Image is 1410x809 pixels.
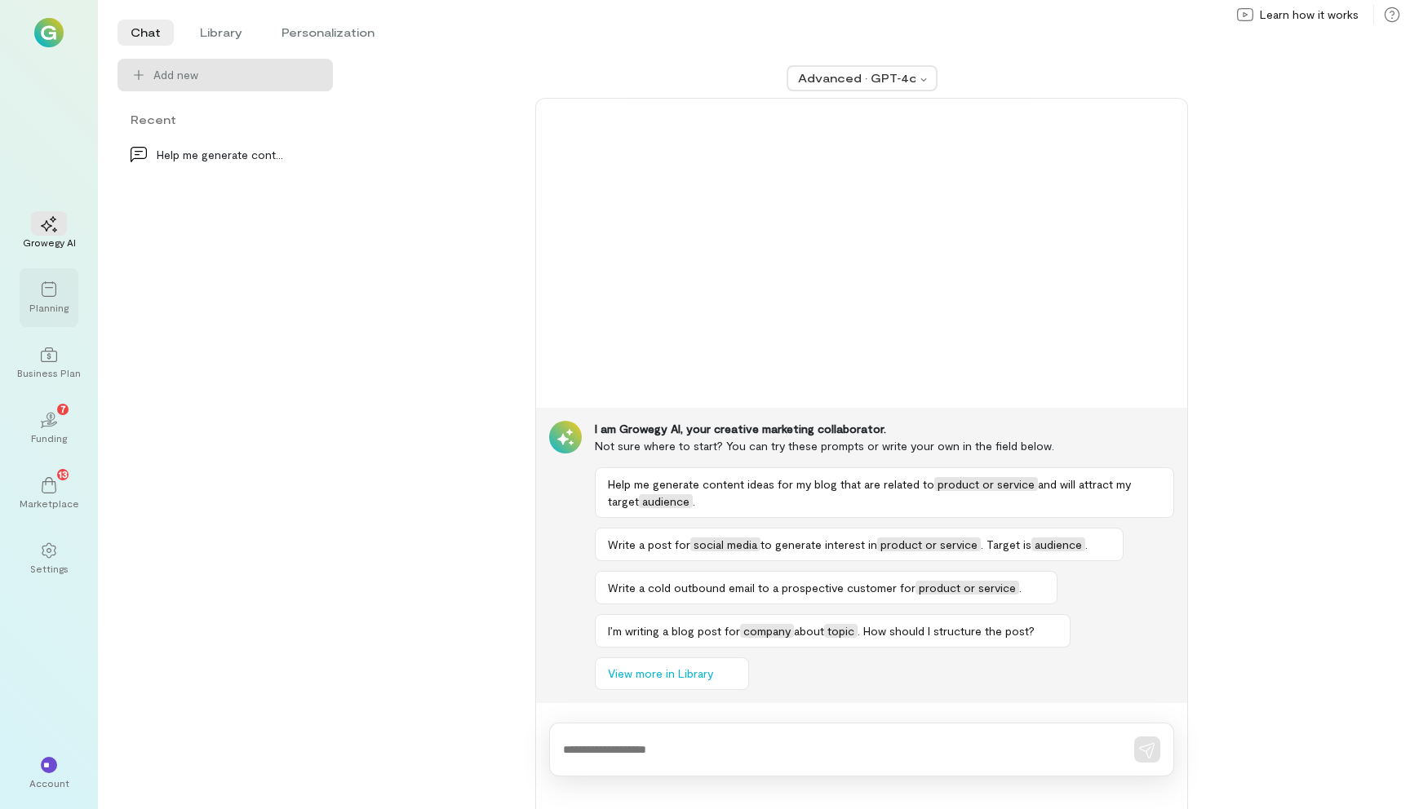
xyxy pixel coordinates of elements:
span: . How should I structure the post? [858,624,1035,638]
div: I am Growegy AI, your creative marketing collaborator. [595,421,1174,437]
button: Write a post forsocial mediato generate interest inproduct or service. Target isaudience. [595,528,1124,561]
span: . [1019,581,1022,595]
span: Write a post for [608,537,690,551]
span: to generate interest in [760,537,877,551]
div: Funding [31,431,67,444]
div: Not sure where to start? You can try these prompts or write your own in the field below. [595,437,1174,454]
li: Personalization [268,20,388,46]
a: Planning [20,268,78,327]
span: audience [639,494,693,508]
span: Write a cold outbound email to a prospective customer for [608,581,916,595]
div: Settings [30,562,69,575]
span: 13 [59,466,68,481]
span: Add new [153,67,320,83]
span: 7 [60,401,66,416]
span: product or service [877,537,981,551]
button: Write a cold outbound email to a prospective customer forproduct or service. [595,571,1057,604]
span: I’m writing a blog post for [608,624,740,638]
span: product or service [916,581,1019,595]
span: . [1085,537,1088,551]
span: . Target is [981,537,1031,551]
span: company [740,624,794,638]
button: Help me generate content ideas for my blog that are related toproduct or serviceand will attract ... [595,467,1174,518]
span: topic [824,624,858,638]
span: audience [1031,537,1085,551]
span: . [693,494,695,508]
div: Growegy AI [23,236,76,249]
span: Help me generate content ideas for my blog that are related to [608,477,934,491]
div: Business Plan [17,366,81,379]
div: Account [29,776,69,789]
a: Funding [20,399,78,458]
span: about [794,624,824,638]
button: I’m writing a blog post forcompanyabouttopic. How should I structure the post? [595,614,1071,648]
a: Business Plan [20,334,78,392]
div: Marketplace [20,497,79,510]
button: View more in Library [595,657,749,690]
li: Chat [117,20,174,46]
div: Advanced · GPT‑4o [798,70,916,86]
span: View more in Library [608,665,713,682]
span: product or service [934,477,1038,491]
span: Learn how it works [1260,7,1359,23]
a: Settings [20,529,78,588]
a: Growegy AI [20,203,78,262]
span: social media [690,537,760,551]
a: Marketplace [20,464,78,523]
li: Library [187,20,255,46]
div: Recent [117,111,333,128]
div: Help me generate content ideas for my blog that a… [157,146,284,163]
div: Planning [29,301,69,314]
